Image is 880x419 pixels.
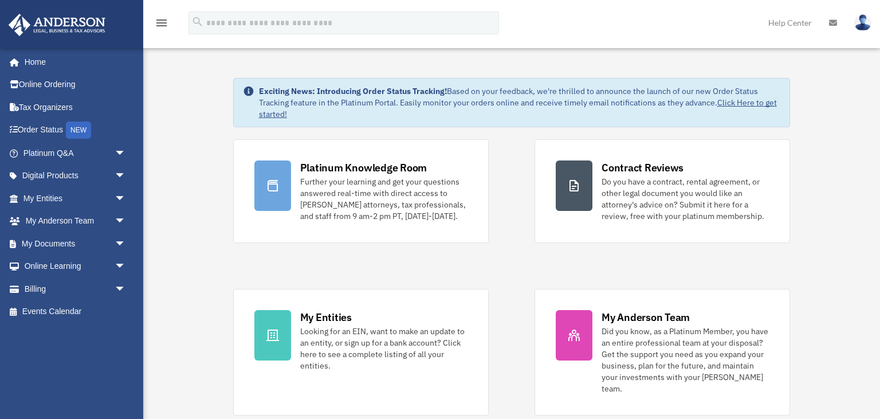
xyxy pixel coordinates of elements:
[259,97,777,119] a: Click Here to get started!
[155,20,168,30] a: menu
[300,310,352,324] div: My Entities
[8,142,143,165] a: Platinum Q&Aarrow_drop_down
[8,50,137,73] a: Home
[300,176,467,222] div: Further your learning and get your questions answered real-time with direct access to [PERSON_NAM...
[8,165,143,187] a: Digital Productsarrow_drop_down
[602,310,690,324] div: My Anderson Team
[191,15,204,28] i: search
[602,160,683,175] div: Contract Reviews
[233,289,489,416] a: My Entities Looking for an EIN, want to make an update to an entity, or sign up for a bank accoun...
[259,86,447,96] strong: Exciting News: Introducing Order Status Tracking!
[535,289,790,416] a: My Anderson Team Did you know, as a Platinum Member, you have an entire professional team at your...
[300,160,427,175] div: Platinum Knowledge Room
[8,96,143,119] a: Tax Organizers
[115,187,137,210] span: arrow_drop_down
[8,73,143,96] a: Online Ordering
[155,16,168,30] i: menu
[115,165,137,188] span: arrow_drop_down
[115,277,137,301] span: arrow_drop_down
[115,255,137,279] span: arrow_drop_down
[8,255,143,278] a: Online Learningarrow_drop_down
[115,210,137,233] span: arrow_drop_down
[602,176,769,222] div: Do you have a contract, rental agreement, or other legal document you would like an attorney's ad...
[300,326,467,371] div: Looking for an EIN, want to make an update to an entity, or sign up for a bank account? Click her...
[8,277,143,300] a: Billingarrow_drop_down
[8,210,143,233] a: My Anderson Teamarrow_drop_down
[115,232,137,256] span: arrow_drop_down
[535,139,790,243] a: Contract Reviews Do you have a contract, rental agreement, or other legal document you would like...
[854,14,871,31] img: User Pic
[5,14,109,36] img: Anderson Advisors Platinum Portal
[8,187,143,210] a: My Entitiesarrow_drop_down
[233,139,489,243] a: Platinum Knowledge Room Further your learning and get your questions answered real-time with dire...
[66,122,91,139] div: NEW
[259,85,781,120] div: Based on your feedback, we're thrilled to announce the launch of our new Order Status Tracking fe...
[602,326,769,394] div: Did you know, as a Platinum Member, you have an entire professional team at your disposal? Get th...
[8,119,143,142] a: Order StatusNEW
[8,232,143,255] a: My Documentsarrow_drop_down
[8,300,143,323] a: Events Calendar
[115,142,137,165] span: arrow_drop_down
